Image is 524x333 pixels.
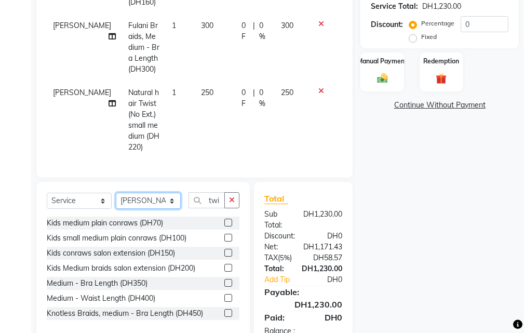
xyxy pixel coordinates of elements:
[303,231,350,242] div: DH0
[189,192,225,208] input: Search or Scan
[303,311,350,324] div: DH0
[371,1,418,12] div: Service Total:
[47,293,155,304] div: Medium - Waist Length (DH400)
[128,88,159,152] span: Natural hair Twist (No Ext.) small medium (DH220)
[257,274,311,285] a: Add Tip
[241,87,249,109] span: 0 F
[295,242,350,252] div: DH1,171.43
[53,21,111,30] span: [PERSON_NAME]
[47,263,195,274] div: Kids Medium braids salon extension (DH200)
[423,57,459,66] label: Redemption
[280,254,290,262] span: 5%
[357,57,407,66] label: Manual Payment
[257,252,303,263] div: ( )
[201,21,213,30] span: 300
[201,88,213,97] span: 250
[253,87,255,109] span: |
[295,209,350,231] div: DH1,230.00
[311,274,350,285] div: DH0
[257,242,295,252] div: Net:
[264,193,288,204] span: Total
[421,19,454,28] label: Percentage
[257,311,303,324] div: Paid:
[257,298,350,311] div: DH1,230.00
[128,21,159,74] span: Fulani Braids, Medium - Bra Length (DH300)
[294,263,350,274] div: DH1,230.00
[47,218,163,229] div: Kids medium plain conraws (DH70)
[47,248,175,259] div: Kids conraws salon extension (DH150)
[281,21,293,30] span: 300
[47,278,147,289] div: Medium - Bra Length (DH350)
[259,87,268,109] span: 0 %
[421,32,437,42] label: Fixed
[303,252,350,263] div: DH58.57
[172,21,176,30] span: 1
[172,88,176,97] span: 1
[257,263,294,274] div: Total:
[259,20,268,42] span: 0 %
[47,233,186,244] div: Kids small medium plain conraws (DH100)
[433,72,450,85] img: _gift.svg
[281,88,293,97] span: 250
[264,253,278,262] span: Tax
[253,20,255,42] span: |
[422,1,461,12] div: DH1,230.00
[47,308,203,319] div: Knotless Braids, medium - Bra Length (DH450)
[257,231,303,242] div: Discount:
[371,19,403,30] div: Discount:
[257,209,295,231] div: Sub Total:
[362,100,517,111] a: Continue Without Payment
[241,20,249,42] span: 0 F
[374,72,391,84] img: _cash.svg
[53,88,111,97] span: [PERSON_NAME]
[257,286,350,298] div: Payable:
